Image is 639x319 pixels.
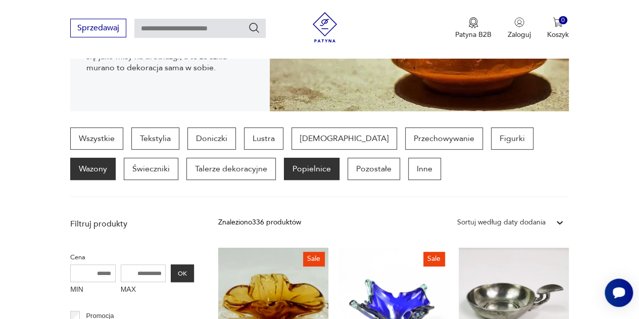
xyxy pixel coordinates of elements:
p: Koszyk [547,30,569,39]
button: Patyna B2B [455,17,491,39]
label: MIN [70,282,116,298]
img: Ikona medalu [468,17,478,28]
a: Wazony [70,158,116,180]
a: Popielnice [284,158,339,180]
button: Sprzedawaj [70,19,126,37]
a: Świeczniki [124,158,178,180]
a: Pozostałe [348,158,400,180]
a: Figurki [491,127,533,150]
div: Sortuj według daty dodania [457,217,546,228]
button: Zaloguj [508,17,531,39]
div: 0 [559,16,567,25]
div: Znaleziono 336 produktów [218,217,301,228]
button: 0Koszyk [547,17,569,39]
a: Doniczki [187,127,236,150]
a: [DEMOGRAPHIC_DATA] [291,127,397,150]
a: Inne [408,158,441,180]
a: Wszystkie [70,127,123,150]
a: Przechowywanie [405,127,483,150]
a: Sprzedawaj [70,25,126,32]
p: Filtruj produkty [70,218,194,230]
img: Patyna - sklep z meblami i dekoracjami vintage [310,12,340,42]
img: Ikonka użytkownika [514,17,524,27]
p: Zaloguj [508,30,531,39]
a: Tekstylia [131,127,179,150]
a: Ikona medaluPatyna B2B [455,17,491,39]
a: Lustra [244,127,283,150]
button: Szukaj [248,22,260,34]
img: Ikona koszyka [553,17,563,27]
button: OK [171,264,194,282]
p: Patyna B2B [455,30,491,39]
iframe: Smartsupp widget button [605,279,633,307]
label: MAX [121,282,166,298]
a: Talerze dekoracyjne [186,158,276,180]
p: Cena [70,252,194,263]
